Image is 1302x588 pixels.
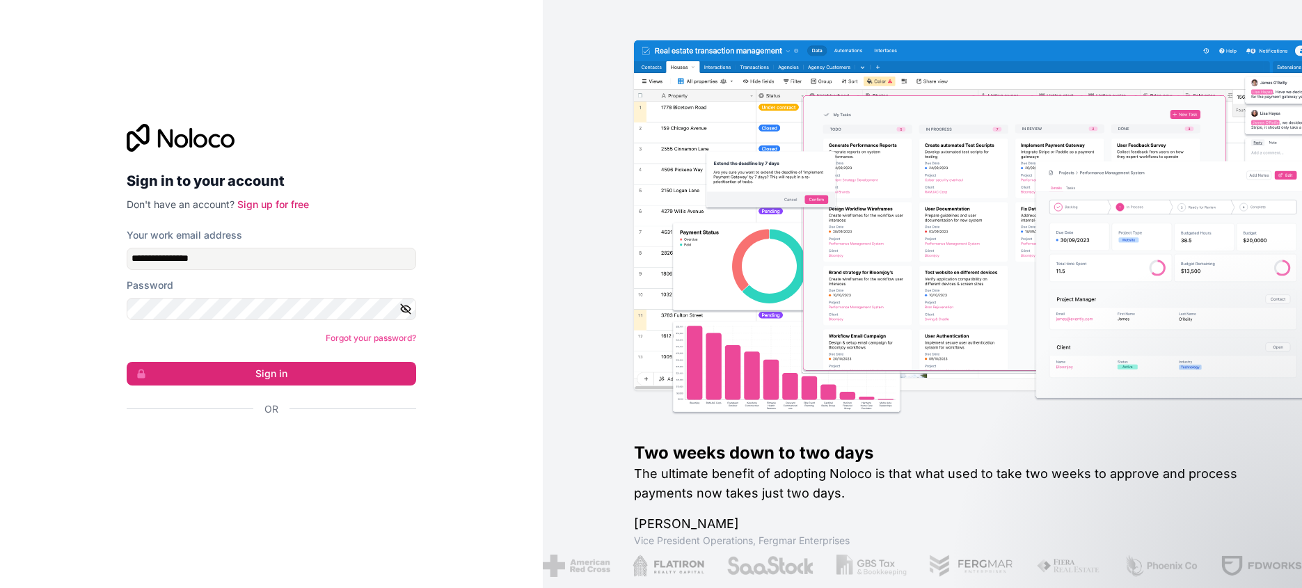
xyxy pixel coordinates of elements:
input: Email address [127,248,416,270]
span: Don't have an account? [127,198,235,210]
h1: Vice President Operations , Fergmar Enterprises [634,534,1257,548]
img: /assets/american-red-cross-BAupjrZR.png [541,555,608,577]
img: /assets/fergmar-CudnrXN5.png [928,555,1013,577]
label: Password [127,278,173,292]
input: Password [127,298,416,320]
h2: The ultimate benefit of adopting Noloco is that what used to take two weeks to approve and proces... [634,464,1257,503]
h1: Two weeks down to two days [634,442,1257,464]
a: Forgot your password? [326,333,416,343]
label: Your work email address [127,228,242,242]
img: /assets/flatiron-C8eUkumj.png [630,555,703,577]
h2: Sign in to your account [127,168,416,193]
span: Or [264,402,278,416]
iframe: Sign in with Google Button [120,431,412,462]
button: Sign in [127,362,416,386]
iframe: Intercom notifications message [1024,484,1302,581]
h1: [PERSON_NAME] [634,514,1257,534]
a: Sign up for free [237,198,309,210]
img: /assets/saastock-C6Zbiodz.png [725,555,813,577]
img: /assets/gbstax-C-GtDUiK.png [834,555,905,577]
